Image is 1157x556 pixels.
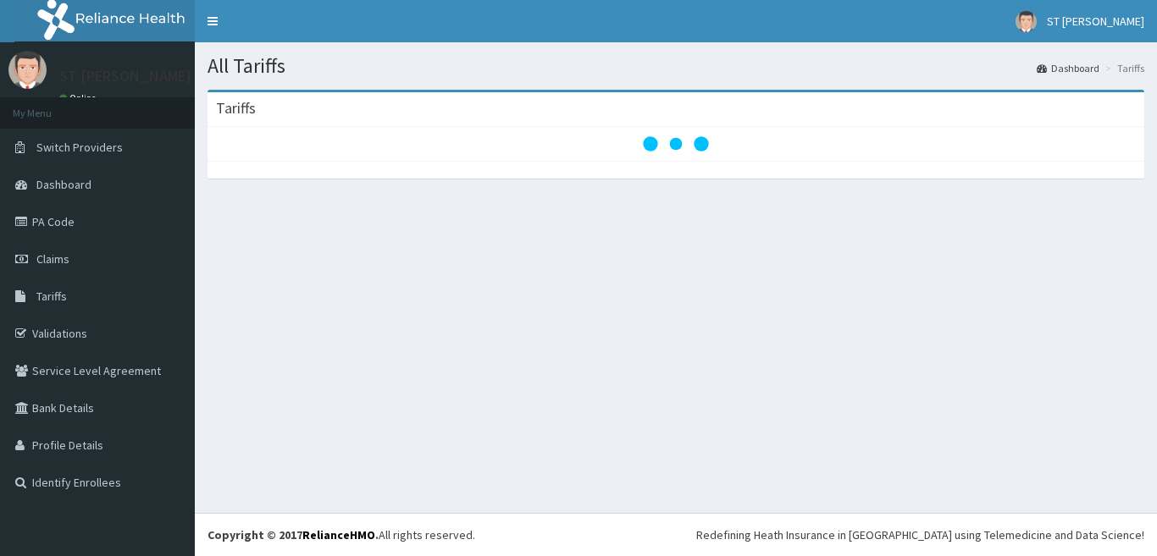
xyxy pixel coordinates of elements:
[208,55,1144,77] h1: All Tariffs
[208,527,379,542] strong: Copyright © 2017 .
[195,513,1157,556] footer: All rights reserved.
[36,140,123,155] span: Switch Providers
[36,177,91,192] span: Dashboard
[216,101,256,116] h3: Tariffs
[302,527,375,542] a: RelianceHMO
[642,110,710,178] svg: audio-loading
[1037,61,1099,75] a: Dashboard
[59,92,100,104] a: Online
[36,289,67,304] span: Tariffs
[696,526,1144,543] div: Redefining Heath Insurance in [GEOGRAPHIC_DATA] using Telemedicine and Data Science!
[1016,11,1037,32] img: User Image
[36,251,69,267] span: Claims
[1101,61,1144,75] li: Tariffs
[59,69,191,84] p: ST [PERSON_NAME]
[8,51,47,89] img: User Image
[1047,14,1144,29] span: ST [PERSON_NAME]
